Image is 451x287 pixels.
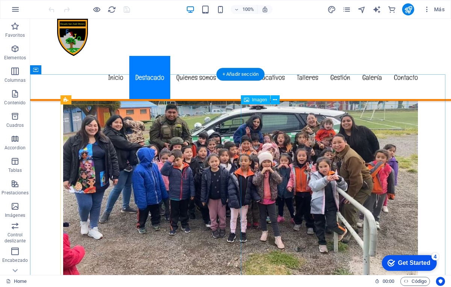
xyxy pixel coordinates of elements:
[107,5,116,14] i: Volver a cargar página
[423,6,445,13] span: Más
[252,98,267,102] span: Imagen
[5,77,26,83] p: Columnas
[387,5,396,14] button: commerce
[436,277,445,286] button: Usercentrics
[8,167,22,173] p: Tablas
[4,100,26,106] p: Contenido
[342,5,351,14] button: pages
[4,4,59,20] div: Get Started 4 items remaining, 20% complete
[242,5,254,14] h6: 100%
[342,5,351,14] i: Páginas (Ctrl+Alt+S)
[375,277,395,286] h6: Tiempo de la sesión
[107,5,116,14] button: reload
[5,212,25,218] p: Imágenes
[372,5,381,14] button: text_generator
[420,3,448,15] button: Más
[4,55,26,61] p: Elementos
[372,5,381,14] i: AI Writer
[231,5,257,14] button: 100%
[400,277,430,286] button: Código
[6,277,27,286] a: Haz clic para cancelar la selección y doble clic para abrir páginas
[388,278,389,284] span: :
[383,277,394,286] span: 00 00
[327,5,336,14] button: design
[357,5,366,14] button: navigator
[92,5,101,14] button: Haz clic para salir del modo de previsualización y seguir editando
[327,5,336,14] i: Diseño (Ctrl+Alt+Y)
[357,5,366,14] i: Navegador
[5,32,25,38] p: Favoritos
[5,145,26,151] p: Accordion
[402,3,414,15] button: publish
[6,122,24,128] p: Cuadros
[387,5,396,14] i: Comercio
[262,6,268,13] i: Al redimensionar, ajustar el nivel de zoom automáticamente para ajustarse al dispositivo elegido.
[404,5,413,14] i: Publicar
[216,68,265,81] div: + Añadir sección
[2,190,28,196] p: Prestaciones
[2,257,28,263] p: Encabezado
[54,2,61,9] div: 4
[20,8,53,15] div: Get Started
[404,277,427,286] span: Código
